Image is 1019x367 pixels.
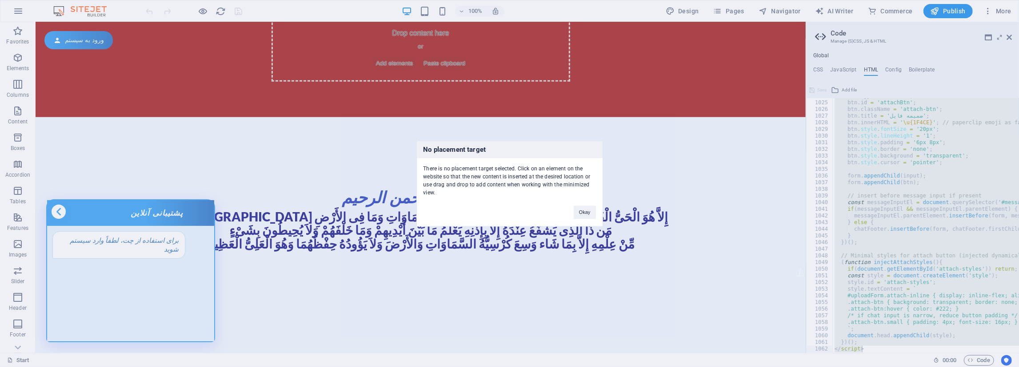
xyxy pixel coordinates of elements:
[417,141,603,158] h3: No placement target
[11,177,180,320] div: پنجره چت
[384,35,433,47] span: Paste clipboard
[417,158,603,197] div: There is no placement target selected. Click on an element on the website so that the new content...
[9,9,77,27] button: ورود به سیستم
[337,35,381,47] span: Add elements
[17,209,150,237] div: برای استفاده از چت، لطفاً وارد سیستم شوید
[574,205,596,219] button: Okay
[12,178,179,204] div: عنوان پنجره چت
[95,186,148,195] span: پشتیبانی آنلاین
[15,182,31,197] button: بستن چت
